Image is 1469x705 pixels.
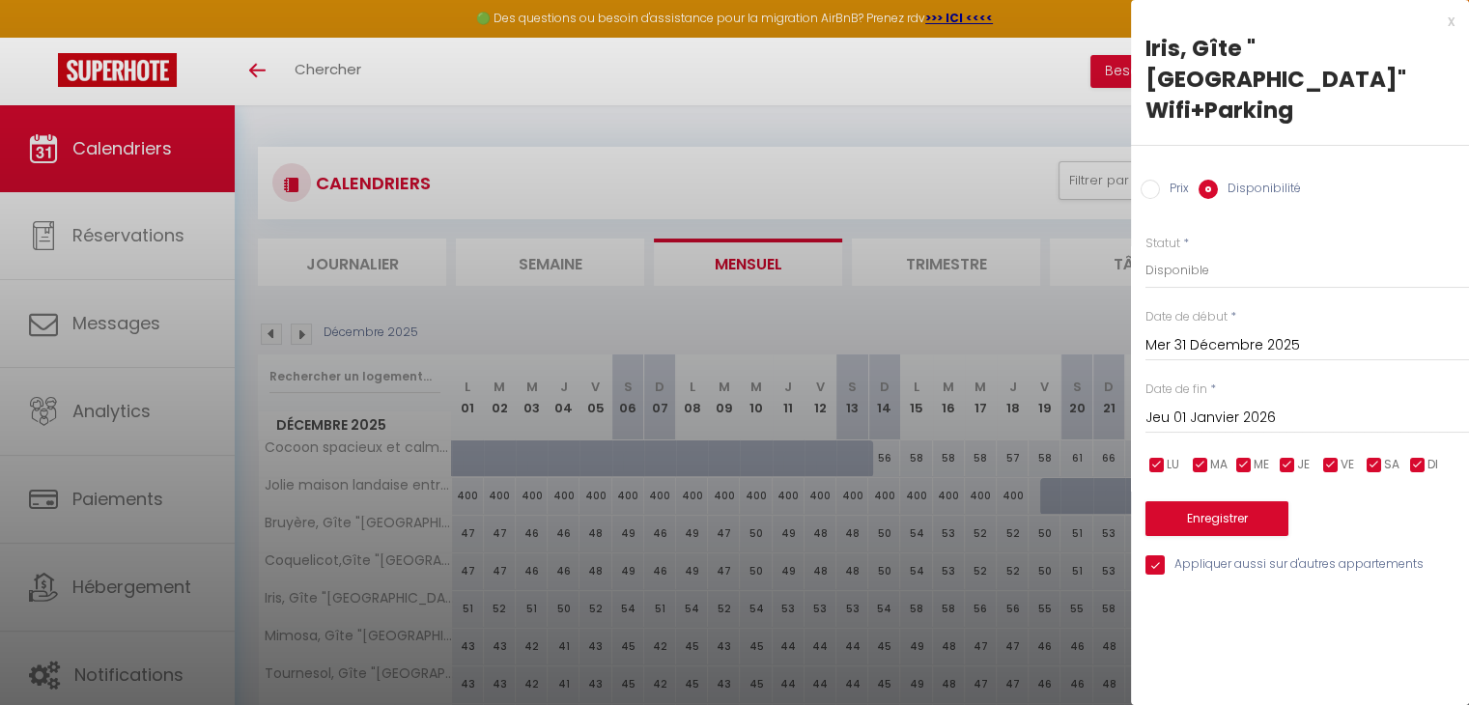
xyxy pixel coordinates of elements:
[1384,456,1399,474] span: SA
[1341,456,1354,474] span: VE
[1167,456,1179,474] span: LU
[1145,501,1288,536] button: Enregistrer
[1210,456,1228,474] span: MA
[1145,381,1207,399] label: Date de fin
[1254,456,1269,474] span: ME
[1297,456,1310,474] span: JE
[1131,10,1455,33] div: x
[1145,235,1180,253] label: Statut
[1160,180,1189,201] label: Prix
[1145,308,1228,326] label: Date de début
[1427,456,1438,474] span: DI
[1218,180,1301,201] label: Disponibilité
[1145,33,1455,126] div: Iris, Gîte "[GEOGRAPHIC_DATA]" Wifi+Parking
